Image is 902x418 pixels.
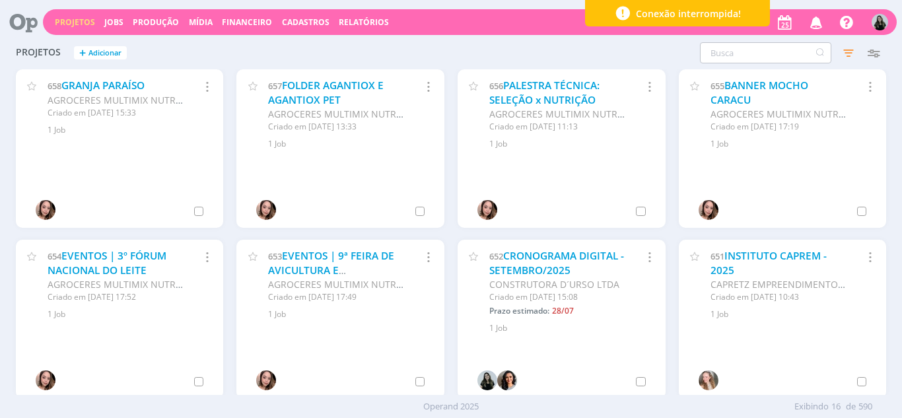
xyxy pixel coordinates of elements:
span: 655 [711,80,724,92]
img: T [477,200,497,220]
span: Prazo estimado: [489,305,549,316]
img: T [36,200,55,220]
span: 658 [48,80,61,92]
div: Criado em [DATE] 17:19 [711,121,846,133]
a: Projetos [55,17,95,28]
span: AGROCERES MULTIMIX NUTRIÇÃO ANIMAL LTDA. [268,108,483,120]
span: AGROCERES MULTIMIX NUTRIÇÃO ANIMAL LTDA. [48,278,263,291]
span: 654 [48,250,61,262]
div: Criado em [DATE] 10:43 [711,291,846,303]
span: AGROCERES MULTIMIX NUTRIÇÃO ANIMAL LTDA. [489,108,705,120]
span: AGROCERES MULTIMIX NUTRIÇÃO ANIMAL LTDA. [268,278,483,291]
div: 1 Job [489,322,650,334]
span: 651 [711,250,724,262]
div: 1 Job [489,138,650,150]
span: Adicionar [88,49,121,57]
img: T [36,370,55,390]
span: Conexão interrompida! [636,7,741,20]
span: 652 [489,250,503,262]
div: 1 Job [48,124,208,136]
input: Busca [700,42,831,63]
button: Relatórios [335,17,393,28]
img: T [256,370,276,390]
img: T [699,200,718,220]
button: +Adicionar [74,46,127,60]
img: V [477,370,497,390]
a: Jobs [104,17,123,28]
span: 16 [831,400,841,413]
a: INSTITUTO CAPREM - 2025 [711,249,827,277]
div: Criado em [DATE] 15:08 [489,291,625,303]
span: Cadastros [282,17,330,28]
span: de [846,400,856,413]
button: V [871,11,889,34]
a: Produção [133,17,179,28]
a: Relatórios [339,17,389,28]
img: T [256,200,276,220]
span: Exibindo [794,400,829,413]
span: CONSTRUTORA D´URSO LTDA [489,278,619,291]
div: 1 Job [268,308,429,320]
div: 1 Job [48,308,208,320]
div: 1 Job [711,138,871,150]
button: Jobs [100,17,127,28]
span: AGROCERES MULTIMIX NUTRIÇÃO ANIMAL LTDA. [48,94,263,106]
button: Cadastros [278,17,333,28]
button: Mídia [185,17,217,28]
div: Criado em [DATE] 11:13 [489,121,625,133]
a: PALESTRA TÉCNICA: SELEÇÃO x NUTRIÇÃO [489,79,600,107]
span: 656 [489,80,503,92]
img: V [872,14,888,30]
a: EVENTOS | 3º FÓRUM NACIONAL DO LEITE [48,249,166,277]
span: + [79,46,86,60]
span: 657 [268,80,282,92]
button: Produção [129,17,183,28]
span: 28/07 [552,305,574,316]
span: 590 [858,400,872,413]
span: Projetos [16,47,61,58]
div: Criado em [DATE] 17:49 [268,291,403,303]
div: 1 Job [711,308,871,320]
button: Projetos [51,17,99,28]
a: Mídia [189,17,213,28]
div: Criado em [DATE] 17:52 [48,291,183,303]
div: Criado em [DATE] 13:33 [268,121,403,133]
span: 653 [268,250,282,262]
img: C [497,370,517,390]
a: Financeiro [222,17,272,28]
img: G [699,370,718,390]
div: Criado em [DATE] 15:33 [48,107,183,119]
div: 1 Job [268,138,429,150]
a: BANNER MOCHO CARACU [711,79,808,107]
a: GRANJA PARAÍSO [61,79,145,92]
a: FOLDER AGANTIOX E AGANTIOX PET [268,79,384,107]
button: Financeiro [218,17,276,28]
a: CRONOGRAMA DIGITAL - SETEMBRO/2025 [489,249,624,277]
a: EVENTOS | 9ª FEIRA DE AVICULTURA E SUINOCULTURA DO NORDESTE 2025 [268,249,394,305]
